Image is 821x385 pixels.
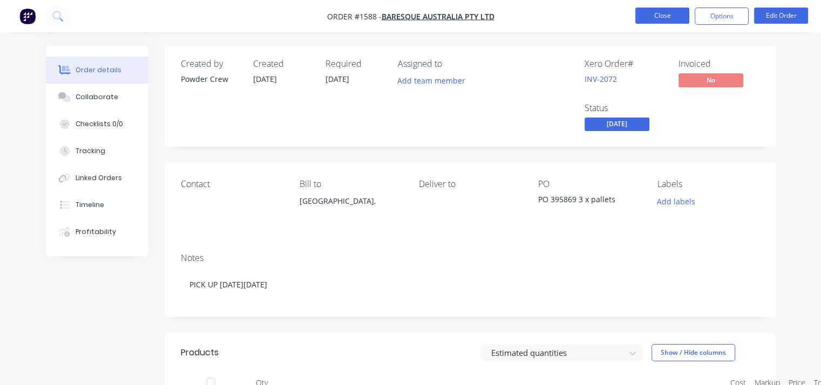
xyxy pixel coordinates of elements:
span: [DATE] [325,74,349,84]
button: [DATE] [585,118,649,134]
a: INV-2072 [585,74,617,84]
div: Linked Orders [76,173,122,183]
button: Close [635,8,689,24]
div: Required [325,59,385,69]
button: Options [695,8,749,25]
div: [GEOGRAPHIC_DATA], [300,194,402,209]
button: Edit Order [754,8,808,24]
div: Order details [76,65,121,75]
button: Profitability [46,218,148,245]
a: Baresque Australia Pty Ltd [382,11,494,22]
button: Collaborate [46,84,148,111]
div: Timeline [76,200,104,210]
div: Assigned to [398,59,506,69]
button: Add team member [398,73,471,88]
div: Deliver to [419,179,521,189]
div: Xero Order # [585,59,666,69]
span: [DATE] [253,74,277,84]
button: Add labels [652,194,701,208]
span: Order #1588 - [327,11,382,22]
div: Status [585,103,666,113]
div: [GEOGRAPHIC_DATA], [300,194,402,228]
div: Invoiced [678,59,759,69]
div: Collaborate [76,92,118,102]
button: Checklists 0/0 [46,111,148,137]
span: No [678,73,743,87]
div: Labels [657,179,759,189]
button: Order details [46,57,148,84]
div: Powder Crew [181,73,240,85]
div: Notes [181,253,759,263]
div: Checklists 0/0 [76,119,123,129]
div: Profitability [76,227,116,237]
div: PICK UP [DATE][DATE] [181,268,759,301]
div: Products [181,346,219,359]
div: Contact [181,179,283,189]
button: Add team member [391,73,471,88]
div: Bill to [300,179,402,189]
div: PO [538,179,640,189]
div: Tracking [76,146,105,156]
div: Created [253,59,313,69]
button: Linked Orders [46,164,148,191]
button: Timeline [46,191,148,218]
button: Show / Hide columns [652,344,735,361]
span: [DATE] [585,118,649,131]
div: Created by [181,59,240,69]
button: Tracking [46,137,148,164]
img: Factory [19,8,36,24]
div: PO 395869 3 x pallets [538,194,640,209]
